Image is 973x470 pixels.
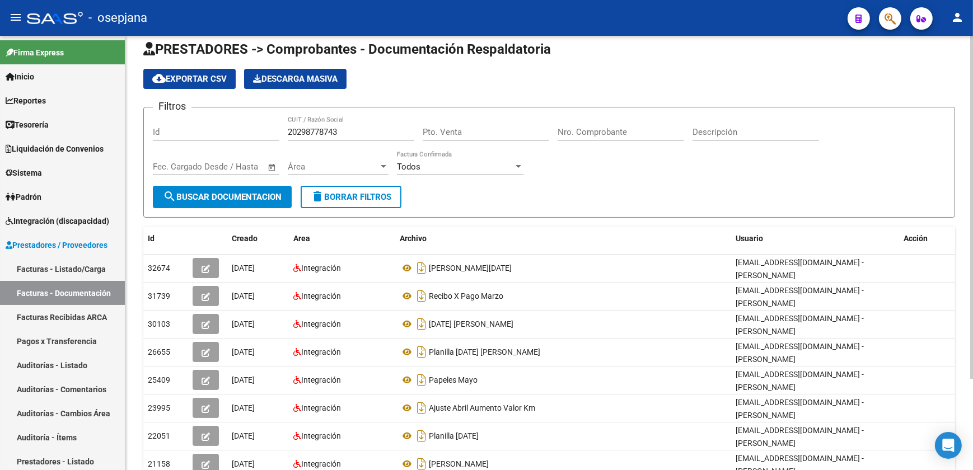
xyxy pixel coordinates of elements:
[301,459,341,468] span: Integración
[288,162,378,172] span: Área
[301,375,341,384] span: Integración
[301,264,341,272] span: Integración
[244,69,347,89] button: Descarga Masiva
[6,119,49,131] span: Tesorería
[152,74,227,84] span: Exportar CSV
[414,399,429,417] i: Descargar documento
[293,234,310,243] span: Area
[414,259,429,277] i: Descargar documento
[232,347,255,356] span: [DATE]
[429,347,540,356] span: Planilla [DATE] [PERSON_NAME]
[148,347,170,356] span: 26655
[414,343,429,361] i: Descargar documento
[153,186,292,208] button: Buscar Documentacion
[301,403,341,412] span: Integración
[289,227,395,251] datatable-header-cell: Area
[253,74,338,84] span: Descarga Masiva
[429,431,479,440] span: Planilla [DATE]
[414,287,429,305] i: Descargar documento
[232,319,255,328] span: [DATE]
[232,234,258,243] span: Creado
[6,191,41,203] span: Padrón
[414,371,429,389] i: Descargar documento
[736,258,864,280] span: [EMAIL_ADDRESS][DOMAIN_NAME] - [PERSON_NAME]
[736,426,864,448] span: [EMAIL_ADDRESS][DOMAIN_NAME] - [PERSON_NAME]
[6,46,64,59] span: Firma Express
[395,227,731,251] datatable-header-cell: Archivo
[429,375,478,384] span: Papeles Mayo
[9,11,22,24] mat-icon: menu
[397,162,420,172] span: Todos
[935,432,962,459] div: Open Intercom Messenger
[208,162,263,172] input: Fecha fin
[6,167,42,179] span: Sistema
[899,227,955,251] datatable-header-cell: Acción
[148,234,155,243] span: Id
[148,431,170,440] span: 22051
[227,227,289,251] datatable-header-cell: Creado
[148,459,170,468] span: 21158
[153,98,191,114] h3: Filtros
[736,370,864,392] span: [EMAIL_ADDRESS][DOMAIN_NAME] - [PERSON_NAME]
[163,190,176,203] mat-icon: search
[429,292,503,300] span: Recibo X Pago Marzo
[301,347,341,356] span: Integración
[400,234,427,243] span: Archivo
[951,11,964,24] mat-icon: person
[904,234,928,243] span: Acción
[152,72,166,85] mat-icon: cloud_download
[153,162,198,172] input: Fecha inicio
[148,375,170,384] span: 25409
[311,190,324,203] mat-icon: delete
[429,459,489,468] span: [PERSON_NAME]
[232,375,255,384] span: [DATE]
[6,215,109,227] span: Integración (discapacidad)
[143,227,188,251] datatable-header-cell: Id
[736,342,864,364] span: [EMAIL_ADDRESS][DOMAIN_NAME] - [PERSON_NAME]
[232,459,255,468] span: [DATE]
[731,227,899,251] datatable-header-cell: Usuario
[311,192,391,202] span: Borrar Filtros
[232,403,255,412] span: [DATE]
[148,403,170,412] span: 23995
[429,319,513,328] span: [DATE] [PERSON_NAME]
[736,234,763,243] span: Usuario
[736,314,864,336] span: [EMAIL_ADDRESS][DOMAIN_NAME] - [PERSON_NAME]
[301,292,341,300] span: Integración
[301,431,341,440] span: Integración
[148,292,170,300] span: 31739
[148,264,170,272] span: 32674
[6,70,34,83] span: Inicio
[232,264,255,272] span: [DATE]
[429,264,512,272] span: [PERSON_NAME][DATE]
[414,427,429,445] i: Descargar documento
[6,239,107,251] span: Prestadores / Proveedores
[244,69,347,89] app-download-masive: Descarga masiva de comprobantes (adjuntos)
[414,315,429,333] i: Descargar documento
[736,398,864,420] span: [EMAIL_ADDRESS][DOMAIN_NAME] - [PERSON_NAME]
[88,6,147,30] span: - osepjana
[736,286,864,308] span: [EMAIL_ADDRESS][DOMAIN_NAME] - [PERSON_NAME]
[232,431,255,440] span: [DATE]
[429,403,535,412] span: Ajuste Abril Aumento Valor Km
[266,161,279,174] button: Open calendar
[6,143,104,155] span: Liquidación de Convenios
[163,192,282,202] span: Buscar Documentacion
[301,319,341,328] span: Integración
[143,41,551,57] span: PRESTADORES -> Comprobantes - Documentación Respaldatoria
[143,69,236,89] button: Exportar CSV
[232,292,255,300] span: [DATE]
[6,95,46,107] span: Reportes
[301,186,401,208] button: Borrar Filtros
[148,319,170,328] span: 30103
